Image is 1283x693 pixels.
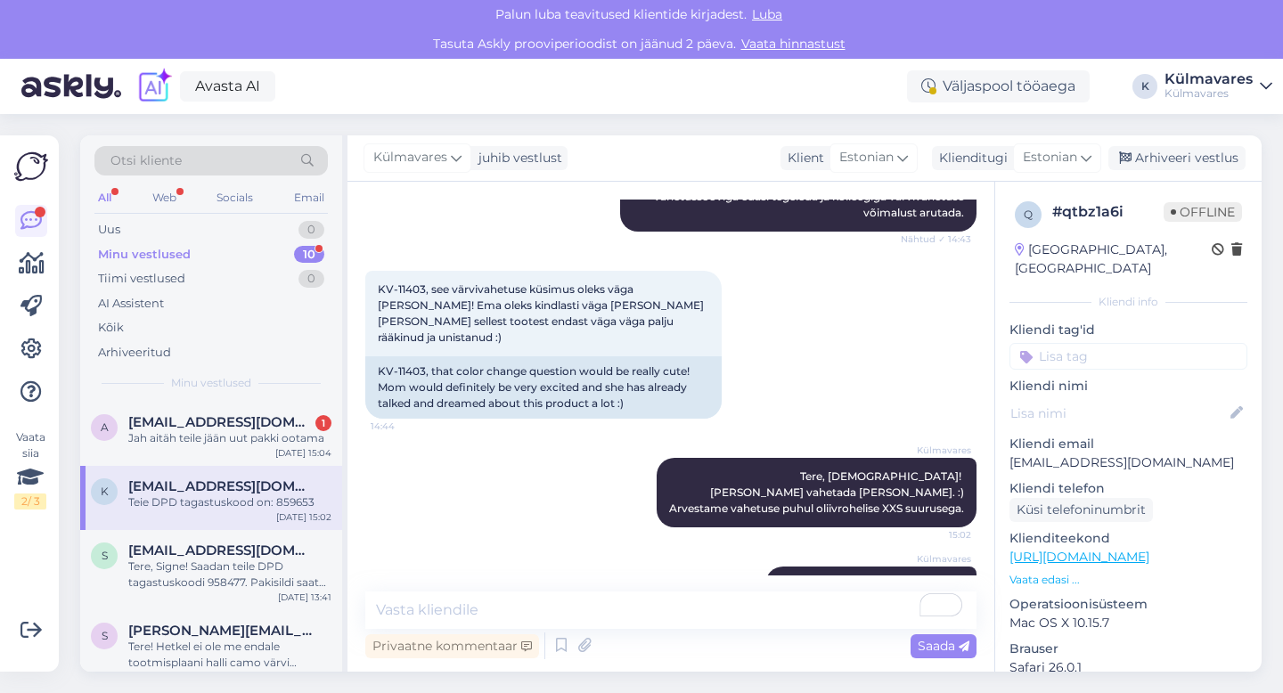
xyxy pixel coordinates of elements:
div: Socials [213,186,257,209]
div: Kõik [98,319,124,337]
div: KV-11403, that color change question would be really cute! Mom would definitely be very excited a... [365,356,722,419]
div: [DATE] 17:38 [277,671,331,684]
p: Kliendi email [1009,435,1247,453]
a: KülmavaresKülmavares [1165,72,1272,101]
div: # qtbz1a6i [1052,201,1164,223]
span: sandra-rank@hotmail.com [128,623,314,639]
span: s [102,629,108,642]
div: [DATE] 15:02 [276,510,331,524]
p: Klienditeekond [1009,529,1247,548]
div: Arhiveeri vestlus [1108,146,1246,170]
div: Külmavares [1165,72,1253,86]
p: Safari 26.0.1 [1009,658,1247,677]
p: Kliendi tag'id [1009,321,1247,339]
span: Külmavares [904,444,971,457]
span: k [101,485,109,498]
div: AI Assistent [98,295,164,313]
div: Küsi telefoninumbrit [1009,498,1153,522]
div: Arhiveeritud [98,344,171,362]
span: signetonisson@mail.ee [128,542,314,558]
p: Mac OS X 10.15.7 [1009,614,1247,632]
div: Tiimi vestlused [98,270,185,288]
span: Saada [918,638,969,654]
img: explore-ai [135,68,173,105]
div: Külmavares [1165,86,1253,101]
span: Estonian [839,148,894,167]
input: Lisa tag [1009,343,1247,370]
div: Email [290,186,328,209]
input: Lisa nimi [1010,404,1227,423]
div: Väljaspool tööaega [907,70,1090,102]
span: q [1024,208,1033,221]
span: Otsi kliente [110,151,182,170]
div: K [1132,74,1157,99]
div: Kliendi info [1009,294,1247,310]
div: Tere, Signe! Saadan teile DPD tagastuskoodi 958477. Pakisildi saate printida pakiautomaadi juures... [128,558,331,591]
span: alinavaabel68@gmail.com [128,414,314,430]
p: [EMAIL_ADDRESS][DOMAIN_NAME] [1009,453,1247,472]
div: juhib vestlust [471,149,562,167]
a: Avasta AI [180,71,275,102]
span: KV-11403, see värvivahetuse küsimus oleks väga [PERSON_NAME]! Ema oleks kindlasti väga [PERSON_NA... [378,282,707,344]
div: 0 [298,270,324,288]
span: Minu vestlused [171,375,251,391]
div: 2 / 3 [14,493,46,510]
div: 10 [294,246,324,264]
span: a [101,420,109,434]
p: Brauser [1009,640,1247,658]
div: [DATE] 15:04 [275,446,331,460]
div: [GEOGRAPHIC_DATA], [GEOGRAPHIC_DATA] [1015,241,1212,278]
span: 15:02 [904,528,971,542]
a: Vaata hinnastust [736,36,851,52]
span: kirke.kuiv@gmail.com [128,478,314,494]
div: 1 [315,415,331,431]
div: Web [149,186,180,209]
span: s [102,549,108,562]
div: Tere! Hetkel ei ole me endale tootmisplaani halli camo värvi Supervarest lisanud. Midagi sarnast ... [128,639,331,671]
div: Jah aitäh teile jään uut pakki ootama [128,430,331,446]
span: Offline [1164,202,1242,222]
span: Nähtud ✓ 14:43 [901,232,971,246]
span: Tere, [DEMOGRAPHIC_DATA]! [PERSON_NAME] vahetada [PERSON_NAME]. :) Arvestame vahetuse puhul oliiv... [669,469,964,515]
div: Minu vestlused [98,246,191,264]
div: Privaatne kommentaar [365,634,539,658]
textarea: To enrich screen reader interactions, please activate Accessibility in Grammarly extension settings [365,591,977,629]
div: 0 [298,221,324,239]
a: [URL][DOMAIN_NAME] [1009,549,1149,565]
span: Estonian [1023,148,1077,167]
div: Klienditugi [932,149,1008,167]
span: 14:44 [371,420,437,433]
div: All [94,186,115,209]
p: Kliendi telefon [1009,479,1247,498]
span: Külmavares [904,552,971,566]
div: [DATE] 13:41 [278,591,331,604]
p: Operatsioonisüsteem [1009,595,1247,614]
p: Vaata edasi ... [1009,572,1247,588]
div: Vaata siia [14,429,46,510]
p: Kliendi nimi [1009,377,1247,395]
div: Uus [98,221,120,239]
div: Teie DPD tagastuskood on: 859653 [128,494,331,510]
img: Askly Logo [14,150,48,183]
span: Külmavares [373,148,447,167]
div: Klient [780,149,824,167]
span: Luba [747,6,788,22]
